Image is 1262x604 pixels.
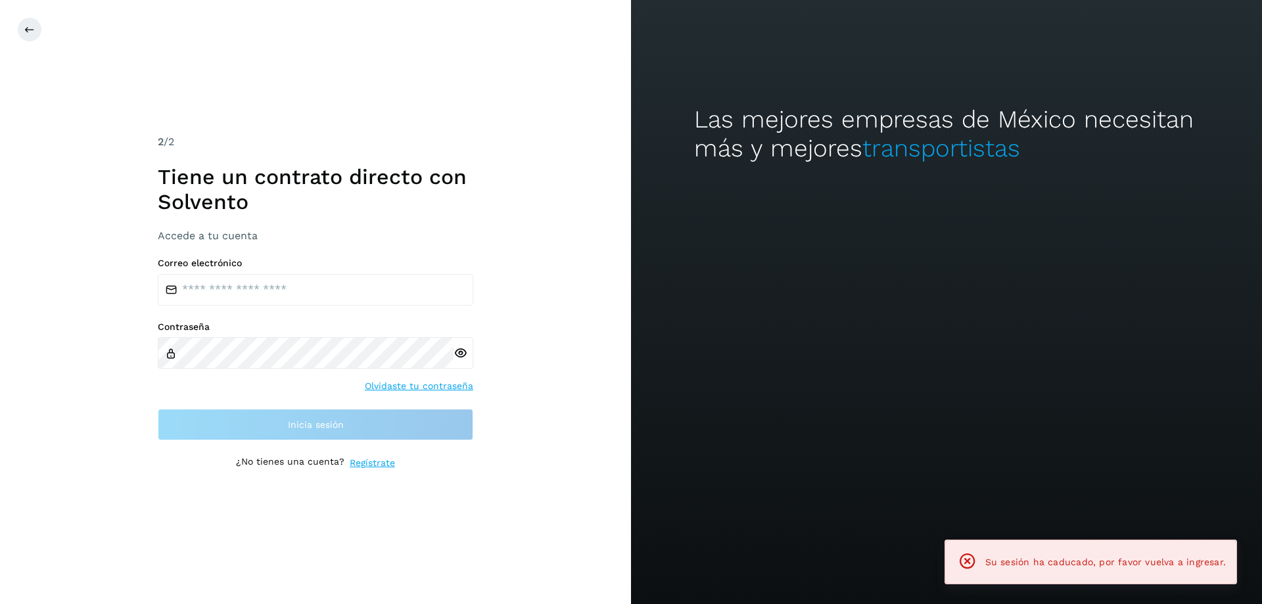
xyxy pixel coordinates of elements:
[158,164,473,215] h1: Tiene un contrato directo con Solvento
[862,134,1020,162] span: transportistas
[350,456,395,470] a: Regístrate
[288,420,344,429] span: Inicia sesión
[694,105,1199,164] h2: Las mejores empresas de México necesitan más y mejores
[158,229,473,242] h3: Accede a tu cuenta
[158,135,164,148] span: 2
[158,258,473,269] label: Correo electrónico
[158,134,473,150] div: /2
[365,379,473,393] a: Olvidaste tu contraseña
[158,321,473,333] label: Contraseña
[236,456,344,470] p: ¿No tienes una cuenta?
[158,409,473,440] button: Inicia sesión
[985,557,1226,567] span: Su sesión ha caducado, por favor vuelva a ingresar.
